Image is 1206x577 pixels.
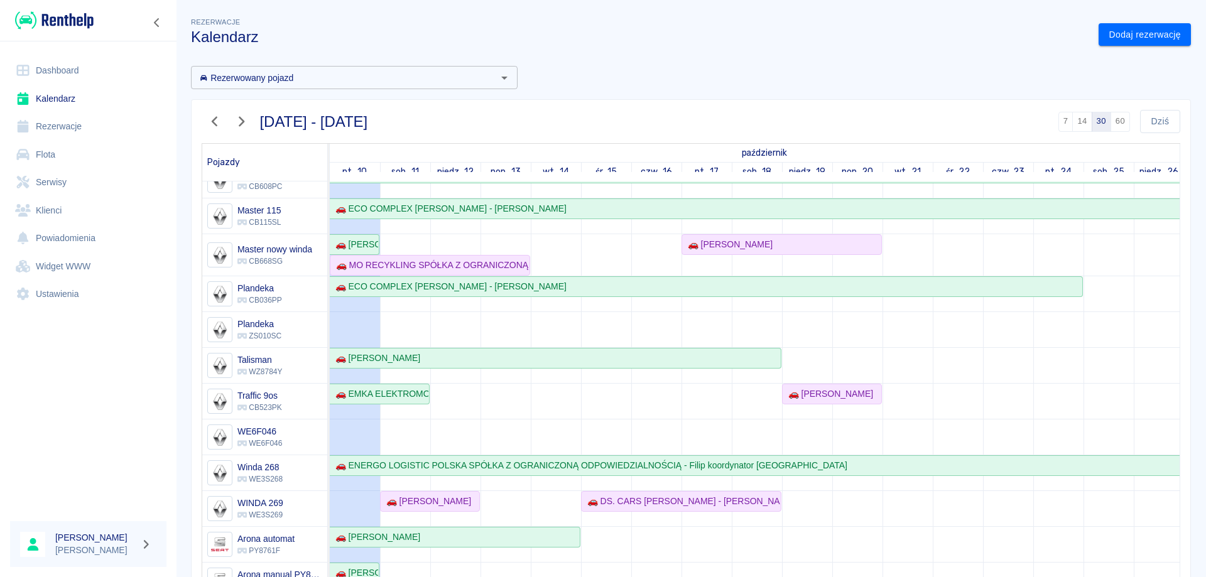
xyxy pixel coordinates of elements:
[1092,112,1111,132] button: 30 dni
[487,163,524,181] a: 13 października 2025
[55,531,136,544] h6: [PERSON_NAME]
[237,181,315,192] p: CB608PC
[209,534,230,555] img: Image
[195,70,493,85] input: Wyszukaj i wybierz pojazdy...
[891,163,924,181] a: 21 października 2025
[10,224,166,252] a: Powiadomienia
[330,387,428,401] div: 🚗 EMKA ELEKTROMONT [PERSON_NAME] - [PERSON_NAME]
[15,10,94,31] img: Renthelp logo
[1136,163,1182,181] a: 26 października 2025
[1072,112,1092,132] button: 14 dni
[207,157,240,168] span: Pojazdy
[683,238,773,251] div: 🚗 [PERSON_NAME]
[434,163,477,181] a: 12 października 2025
[209,284,230,305] img: Image
[148,14,166,31] button: Zwiń nawigację
[330,352,420,365] div: 🚗 [PERSON_NAME]
[237,389,282,402] h6: Traffic 9os
[209,427,230,448] img: Image
[10,280,166,308] a: Ustawienia
[237,353,282,366] h6: Talisman
[237,532,295,545] h6: Arona automat
[209,206,230,227] img: Image
[839,163,877,181] a: 20 października 2025
[330,238,378,251] div: 🚗 [PERSON_NAME]
[237,318,281,330] h6: Plandeka
[237,217,281,228] p: CB115SL
[237,366,282,377] p: WZ8784Y
[388,163,422,181] a: 11 października 2025
[943,163,973,181] a: 22 października 2025
[1111,112,1130,132] button: 60 dni
[331,259,529,272] div: 🚗 MO RECYKLING SPÓŁKA Z OGRANICZONĄ ODPOWIEDZIALNOŚCIĄ SPÓŁKA KOMANDYTOWA - [PERSON_NAME]
[10,168,166,197] a: Serwisy
[10,10,94,31] a: Renthelp logo
[237,461,283,473] h6: Winda 268
[10,197,166,225] a: Klienci
[191,18,240,26] span: Rezerwacje
[237,509,283,520] p: WE3S269
[1058,112,1073,132] button: 7 dni
[381,495,471,508] div: 🚗 [PERSON_NAME]
[237,402,282,413] p: CB523PK
[692,163,722,181] a: 17 października 2025
[10,57,166,85] a: Dashboard
[1140,110,1180,133] button: Dziś
[237,438,282,449] p: WE6F046
[237,545,295,556] p: PY8761F
[237,282,282,294] h6: Plandeka
[237,330,281,342] p: ZS010SC
[989,163,1028,181] a: 23 października 2025
[237,425,282,438] h6: WE6F046
[638,163,675,181] a: 16 października 2025
[237,243,312,256] h6: Master nowy winda
[330,531,420,544] div: 🚗 [PERSON_NAME]
[739,163,775,181] a: 18 października 2025
[1042,163,1075,181] a: 24 października 2025
[209,391,230,412] img: Image
[10,85,166,113] a: Kalendarz
[237,473,283,485] p: WE3S268
[260,113,368,131] h3: [DATE] - [DATE]
[330,280,567,293] div: 🚗 ECO COMPLEX [PERSON_NAME] - [PERSON_NAME]
[783,387,873,401] div: 🚗 [PERSON_NAME]
[339,163,370,181] a: 10 października 2025
[209,499,230,519] img: Image
[191,28,1089,46] h3: Kalendarz
[582,495,780,508] div: 🚗 DS. CARS [PERSON_NAME] - [PERSON_NAME]
[330,459,847,472] div: 🚗 ENERGO LOGISTIC POLSKA SPÓŁKA Z OGRANICZONĄ ODPOWIEDZIALNOŚCIĄ - Filip koordynator [GEOGRAPHIC_...
[10,112,166,141] a: Rezerwacje
[786,163,829,181] a: 19 października 2025
[209,320,230,340] img: Image
[237,204,281,217] h6: Master 115
[496,69,513,87] button: Otwórz
[1090,163,1127,181] a: 25 października 2025
[739,144,790,162] a: 10 października 2025
[540,163,572,181] a: 14 października 2025
[55,544,136,557] p: [PERSON_NAME]
[10,252,166,281] a: Widget WWW
[10,141,166,169] a: Flota
[237,256,312,267] p: CB668SG
[330,202,567,215] div: 🚗 ECO COMPLEX [PERSON_NAME] - [PERSON_NAME]
[592,163,621,181] a: 15 października 2025
[209,463,230,483] img: Image
[237,497,283,509] h6: WINDA 269
[237,294,282,306] p: CB036PP
[209,355,230,376] img: Image
[209,245,230,266] img: Image
[1099,23,1191,46] a: Dodaj rezerwację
